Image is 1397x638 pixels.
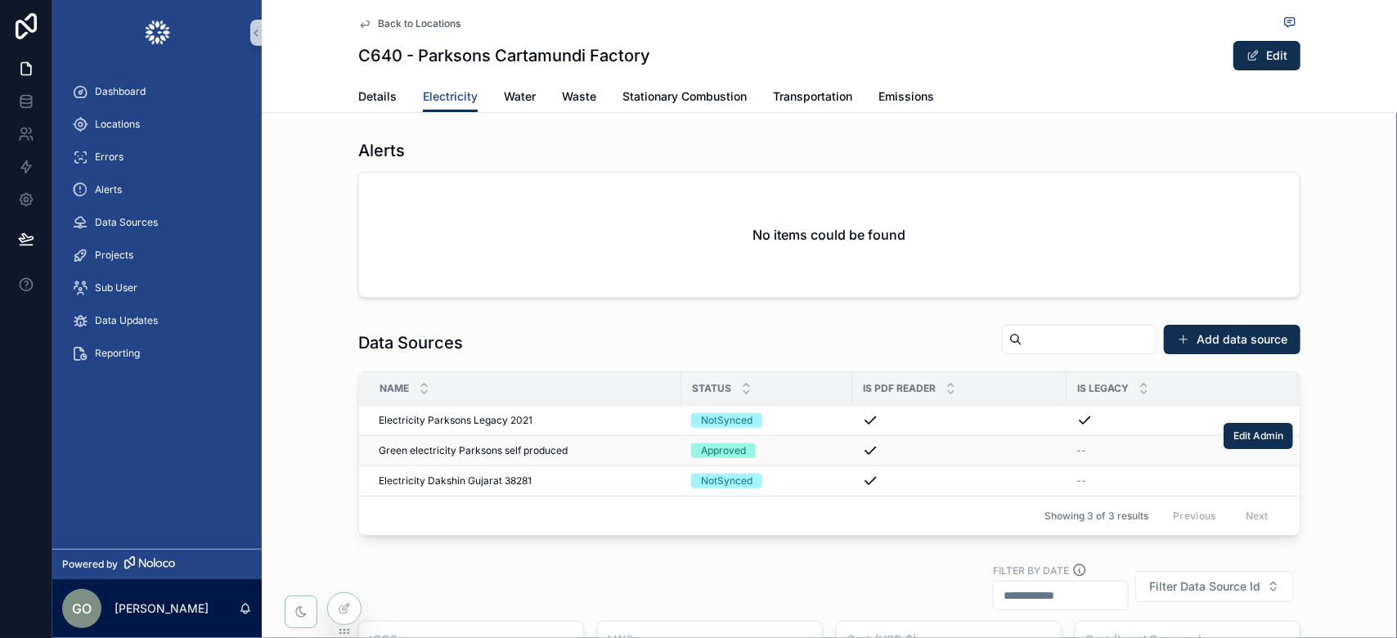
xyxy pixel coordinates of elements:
[95,118,140,131] span: Locations
[1076,444,1288,457] a: --
[878,82,934,115] a: Emissions
[62,208,252,237] a: Data Sources
[62,175,252,204] a: Alerts
[358,139,405,162] h1: Alerts
[691,443,842,458] a: Approved
[1233,41,1300,70] button: Edit
[1044,510,1148,523] span: Showing 3 of 3 results
[691,413,842,428] a: NotSynced
[358,44,650,67] h1: C640 - Parksons Cartamundi Factory
[95,281,137,294] span: Sub User
[562,88,596,105] span: Waste
[1224,423,1293,449] button: Edit Admin
[622,88,747,105] span: Stationary Combustion
[62,339,252,368] a: Reporting
[62,306,252,335] a: Data Updates
[878,88,934,105] span: Emissions
[378,17,460,30] span: Back to Locations
[115,600,209,617] p: [PERSON_NAME]
[1149,578,1260,595] span: Filter Data Source Id
[358,331,463,354] h1: Data Sources
[692,382,731,395] span: Status
[358,17,460,30] a: Back to Locations
[701,413,752,428] div: NotSynced
[1135,571,1294,602] button: Select Button
[701,474,752,488] div: NotSynced
[144,20,171,46] img: App logo
[358,82,397,115] a: Details
[95,151,124,164] span: Errors
[1076,444,1086,457] span: --
[993,563,1069,577] label: Filter by Date
[52,549,262,579] a: Powered by
[379,474,532,487] span: Electricity Dakshin Gujarat 38281
[1077,382,1129,395] span: Is Legacy
[691,474,842,488] a: NotSynced
[1076,474,1086,487] span: --
[62,273,252,303] a: Sub User
[62,77,252,106] a: Dashboard
[95,347,140,360] span: Reporting
[1076,474,1288,487] a: --
[773,88,852,105] span: Transportation
[423,82,478,113] a: Electricity
[773,82,852,115] a: Transportation
[52,65,262,389] div: scrollable content
[863,382,936,395] span: Is PDF Reader
[95,249,133,262] span: Projects
[62,240,252,270] a: Projects
[358,88,397,105] span: Details
[379,414,532,427] span: Electricity Parksons Legacy 2021
[753,225,906,245] h2: No items could be found
[423,88,478,105] span: Electricity
[701,443,746,458] div: Approved
[504,88,536,105] span: Water
[562,82,596,115] a: Waste
[62,558,118,571] span: Powered by
[95,85,146,98] span: Dashboard
[95,183,122,196] span: Alerts
[380,382,409,395] span: Name
[1233,429,1283,443] span: Edit Admin
[622,82,747,115] a: Stationary Combustion
[379,444,672,457] a: Green electricity Parksons self produced
[95,314,158,327] span: Data Updates
[72,599,92,618] span: GO
[379,444,568,457] span: Green electricity Parksons self produced
[379,474,672,487] a: Electricity Dakshin Gujarat 38281
[62,110,252,139] a: Locations
[95,216,158,229] span: Data Sources
[504,82,536,115] a: Water
[1164,325,1300,354] button: Add data source
[62,142,252,172] a: Errors
[379,414,672,427] a: Electricity Parksons Legacy 2021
